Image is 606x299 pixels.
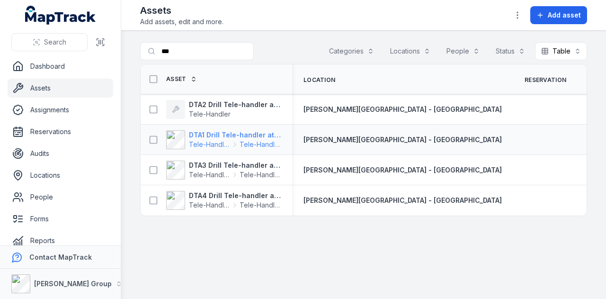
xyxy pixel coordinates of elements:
span: [PERSON_NAME][GEOGRAPHIC_DATA] - [GEOGRAPHIC_DATA] [303,105,502,113]
span: Add assets, edit and more. [140,17,223,27]
a: Audits [8,144,113,163]
span: Tele-Handler [189,170,230,180]
button: Categories [323,42,380,60]
button: People [440,42,486,60]
button: Status [490,42,531,60]
span: Tele-Handler [189,200,230,210]
span: Location [303,76,335,84]
a: [PERSON_NAME][GEOGRAPHIC_DATA] - [GEOGRAPHIC_DATA] [303,196,502,205]
a: DTA2 Drill Tele-handler attachmentTele-Handler [166,100,281,119]
a: DTA4 Drill Tele-handler attachmentTele-HandlerTele-Handler Attachments [166,191,281,210]
span: Tele-Handler Attachments [240,140,281,149]
h2: Assets [140,4,223,17]
a: [PERSON_NAME][GEOGRAPHIC_DATA] - [GEOGRAPHIC_DATA] [303,165,502,175]
a: [PERSON_NAME][GEOGRAPHIC_DATA] - [GEOGRAPHIC_DATA] [303,135,502,145]
a: People [8,188,113,207]
strong: DTA1 Drill Tele-handler attachment [189,130,281,140]
a: Reports [8,231,113,250]
button: Add asset [530,6,587,24]
button: Table [535,42,587,60]
span: Tele-Handler [189,140,230,149]
strong: DTA2 Drill Tele-handler attachment [189,100,281,109]
strong: DTA4 Drill Tele-handler attachment [189,191,281,200]
strong: DTA3 Drill Tele-handler attachment [189,161,281,170]
button: Locations [384,42,437,60]
strong: [PERSON_NAME] Group [34,280,112,288]
span: Tele-Handler Attachments [240,200,281,210]
span: Tele-Handler [189,110,231,118]
a: Forms [8,209,113,228]
span: [PERSON_NAME][GEOGRAPHIC_DATA] - [GEOGRAPHIC_DATA] [303,196,502,204]
a: Assets [8,79,113,98]
span: [PERSON_NAME][GEOGRAPHIC_DATA] - [GEOGRAPHIC_DATA] [303,136,502,144]
span: Tele-Handler Attachments [240,170,281,180]
a: DTA3 Drill Tele-handler attachmentTele-HandlerTele-Handler Attachments [166,161,281,180]
a: Reservations [8,122,113,141]
span: [PERSON_NAME][GEOGRAPHIC_DATA] - [GEOGRAPHIC_DATA] [303,166,502,174]
span: Search [44,37,66,47]
span: Reservation [525,76,566,84]
a: Dashboard [8,57,113,76]
strong: Contact MapTrack [29,253,92,261]
button: Search [11,33,88,51]
span: Add asset [548,10,581,20]
a: Assignments [8,100,113,119]
a: DTA1 Drill Tele-handler attachmentTele-HandlerTele-Handler Attachments [166,130,281,149]
a: [PERSON_NAME][GEOGRAPHIC_DATA] - [GEOGRAPHIC_DATA] [303,105,502,114]
span: Asset [166,75,187,83]
a: MapTrack [25,6,96,25]
a: Asset [166,75,197,83]
a: Locations [8,166,113,185]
